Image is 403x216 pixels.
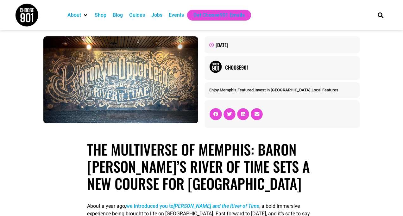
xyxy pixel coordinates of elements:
[64,10,367,21] nav: Main nav
[216,41,228,49] time: [DATE]
[173,203,259,209] em: [PERSON_NAME] and the River of Time
[64,10,91,21] div: About
[169,11,184,19] a: Events
[255,88,311,92] a: Invest in [GEOGRAPHIC_DATA]
[87,141,316,192] h1: The Multiverse of Memphis: Baron [PERSON_NAME]’s River of Time Sets a New Course for [GEOGRAPHIC_...
[151,11,162,19] a: Jobs
[210,108,222,120] div: Share on facebook
[224,108,236,120] div: Share on twitter
[129,11,145,19] a: Guides
[67,11,81,19] a: About
[237,88,254,92] a: Featured
[225,64,355,71] a: Choose901
[237,108,249,120] div: Share on linkedin
[312,88,338,92] a: Local Features
[209,88,236,92] a: Enjoy Memphis
[209,88,338,92] span: , , ,
[193,11,245,19] a: Get Choose901 Emails
[375,10,386,20] div: Search
[126,203,259,209] a: we introduced you to[PERSON_NAME] and the River of Time
[43,36,198,123] img: A mural reads "The Adventures of Baron Von Opperbean and the River of Time" with ornate lettering...
[251,108,263,120] div: Share on email
[113,11,123,19] a: Blog
[209,60,222,73] img: Picture of Choose901
[95,11,106,19] a: Shop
